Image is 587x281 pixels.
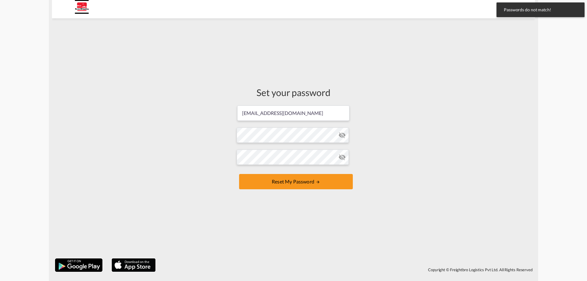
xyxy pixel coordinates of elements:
[237,86,350,99] div: Set your password
[338,131,346,139] md-icon: icon-eye-off
[502,7,579,13] span: Passwords do not match!
[54,258,103,272] img: google.png
[111,258,156,272] img: apple.png
[159,264,535,275] div: Copyright © Freightbro Logistics Pvt Ltd. All Rights Reserved
[237,105,349,121] input: Email address
[239,174,353,189] button: UPDATE MY PASSWORD
[338,153,346,161] md-icon: icon-eye-off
